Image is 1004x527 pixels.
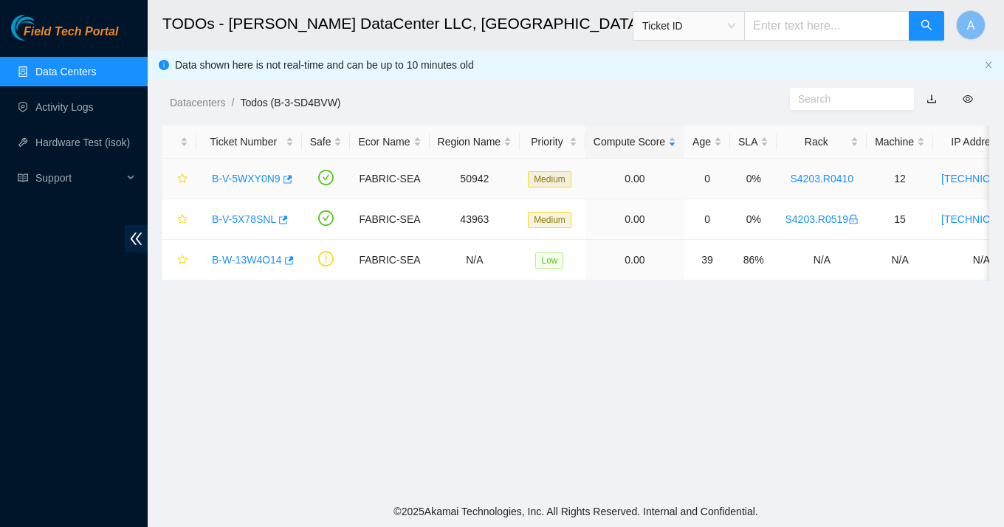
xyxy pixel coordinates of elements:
img: Akamai Technologies [11,15,75,41]
td: 86% [730,240,777,280]
td: 0.00 [585,240,684,280]
input: Enter text here... [744,11,910,41]
button: search [909,11,944,41]
span: check-circle [318,210,334,226]
span: Field Tech Portal [24,25,118,39]
a: Hardware Test (isok) [35,137,130,148]
span: star [177,173,188,185]
td: 15 [867,199,933,240]
a: Datacenters [170,97,225,108]
td: 43963 [430,199,520,240]
span: search [921,19,932,33]
button: star [171,207,188,231]
span: Low [535,252,563,269]
td: 39 [684,240,730,280]
td: N/A [777,240,867,280]
td: 0.00 [585,199,684,240]
a: Activity Logs [35,101,94,113]
td: 12 [867,159,933,199]
span: A [967,16,975,35]
button: download [915,87,948,111]
button: star [171,248,188,272]
span: Medium [528,171,571,187]
td: N/A [430,240,520,280]
button: star [171,167,188,190]
a: B-V-5WXY0N9 [212,173,281,185]
td: 0% [730,159,777,199]
button: close [984,61,993,70]
a: B-V-5X78SNL [212,213,276,225]
span: double-left [125,225,148,252]
a: download [926,93,937,105]
a: Todos (B-3-SD4BVW) [240,97,340,108]
td: FABRIC-SEA [350,159,429,199]
td: FABRIC-SEA [350,199,429,240]
span: Support [35,163,123,193]
a: S4203.R0519lock [785,213,859,225]
span: check-circle [318,170,334,185]
td: 0.00 [585,159,684,199]
span: eye [963,94,973,104]
span: / [231,97,234,108]
button: A [956,10,986,40]
span: read [18,173,28,183]
a: S4203.R0410 [790,173,853,185]
a: Data Centers [35,66,96,77]
a: Akamai TechnologiesField Tech Portal [11,27,118,46]
span: Medium [528,212,571,228]
span: exclamation-circle [318,251,334,266]
span: lock [848,214,859,224]
a: B-W-13W4O14 [212,254,282,266]
span: close [984,61,993,69]
span: star [177,255,188,266]
input: Search [798,91,894,107]
td: 0 [684,199,730,240]
td: N/A [867,240,933,280]
td: 0 [684,159,730,199]
td: 0% [730,199,777,240]
footer: © 2025 Akamai Technologies, Inc. All Rights Reserved. Internal and Confidential. [148,496,1004,527]
td: FABRIC-SEA [350,240,429,280]
span: Ticket ID [642,15,735,37]
span: star [177,214,188,226]
td: 50942 [430,159,520,199]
